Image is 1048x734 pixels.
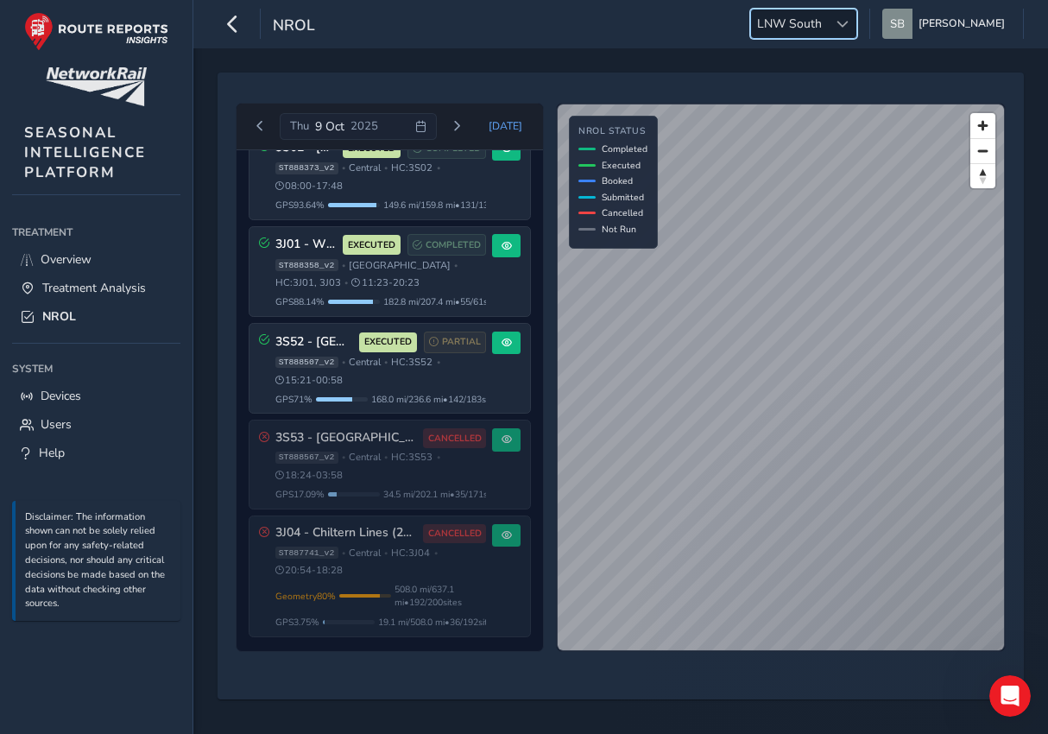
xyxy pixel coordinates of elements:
span: • [342,548,345,558]
span: HC: 3J01, 3J03 [275,276,341,289]
span: • [437,163,440,173]
span: ST888358_v2 [275,259,338,271]
span: • [344,278,348,288]
button: Today [477,113,534,139]
span: 19.1 mi / 508.0 mi • 36 / 192 sites [378,616,497,629]
a: Users [12,410,180,439]
span: 11:23 - 20:23 [351,276,420,289]
span: 34.5 mi / 202.1 mi • 35 / 171 sites [383,488,502,501]
div: System [12,356,180,382]
h3: 3S53 - [GEOGRAPHIC_DATA] (2025) [275,431,418,446]
span: Treatment Analysis [42,280,146,296]
h3: 3J01 - WCML South & DC Lines [275,237,338,252]
span: • [437,358,440,367]
span: Booked [602,174,633,187]
span: CANCELLED [428,527,482,541]
span: • [342,261,345,270]
span: • [434,548,438,558]
a: NROL [12,302,180,331]
span: ST887741_v2 [275,547,338,559]
span: Executed [602,159,641,172]
span: Central [349,547,381,560]
span: GPS 93.64 % [275,199,325,212]
span: 9 Oct [315,118,344,135]
span: Central [349,451,381,464]
span: Help [39,445,65,461]
span: Geometry 80 % [275,590,336,603]
span: Cancelled [602,206,643,219]
h4: NROL Status [578,126,647,137]
span: 182.8 mi / 207.4 mi • 55 / 61 sites [383,295,502,308]
canvas: Map [558,104,1004,650]
span: SEASONAL INTELLIGENCE PLATFORM [24,123,146,182]
span: GPS 17.09 % [275,488,325,501]
span: Central [349,356,381,369]
span: 508.0 mi / 637.1 mi • 192 / 200 sites [395,583,487,609]
span: ST888507_v2 [275,357,338,369]
span: • [342,163,345,173]
span: Users [41,416,72,433]
span: Overview [41,251,92,268]
span: • [454,261,458,270]
span: Not Run [602,223,636,236]
span: [GEOGRAPHIC_DATA] [349,259,451,272]
a: Help [12,439,180,467]
span: Devices [41,388,81,404]
span: 149.6 mi / 159.8 mi • 131 / 138 sites [383,199,513,212]
span: COMPLETED [426,238,481,252]
span: Central [349,161,381,174]
span: CANCELLED [428,432,482,446]
button: Previous day [246,116,275,137]
span: LNW South [751,9,828,38]
span: [DATE] [489,119,522,133]
span: GPS 88.14 % [275,295,325,308]
span: Completed [602,142,647,155]
span: EXECUTED [348,238,395,252]
span: 168.0 mi / 236.6 mi • 142 / 183 sites [371,393,501,406]
span: Submitted [602,191,644,204]
img: diamond-layout [882,9,912,39]
button: Zoom in [970,113,995,138]
span: HC: 3S52 [391,356,432,369]
span: • [384,548,388,558]
span: ST888567_v2 [275,452,338,464]
a: Treatment Analysis [12,274,180,302]
iframe: Intercom live chat [989,675,1031,717]
button: [PERSON_NAME] [882,9,1011,39]
span: • [437,452,440,462]
h3: 3J04 - Chiltern Lines (2025) [275,526,418,541]
span: EXECUTED [364,335,412,349]
button: Zoom out [970,138,995,163]
span: Thu [290,118,309,134]
span: 08:00 - 17:48 [275,180,344,193]
span: GPS 71 % [275,393,313,406]
a: Devices [12,382,180,410]
p: Disclaimer: The information shown can not be solely relied upon for any safety-related decisions,... [25,510,172,612]
img: rr logo [24,12,168,51]
span: 2025 [350,118,378,134]
span: HC: 3S53 [391,451,432,464]
span: • [384,163,388,173]
span: • [342,358,345,367]
a: Overview [12,245,180,274]
span: 18:24 - 03:58 [275,469,344,482]
span: NROL [42,308,76,325]
span: 15:21 - 00:58 [275,374,344,387]
span: • [384,452,388,462]
span: HC: 3S02 [391,161,432,174]
span: GPS 3.75 % [275,616,319,629]
span: • [384,358,388,367]
h3: 3S52 - [GEOGRAPHIC_DATA] (2025) [275,335,354,350]
span: HC: 3J04 [391,547,430,560]
span: 20:54 - 18:28 [275,564,344,577]
button: Next day [443,116,471,137]
div: Treatment [12,219,180,245]
span: PARTIAL [442,335,481,349]
button: Reset bearing to north [970,163,995,188]
span: ST888373_v2 [275,162,338,174]
span: • [342,452,345,462]
img: customer logo [46,67,147,106]
span: NROL [273,15,315,39]
span: [PERSON_NAME] [919,9,1005,39]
